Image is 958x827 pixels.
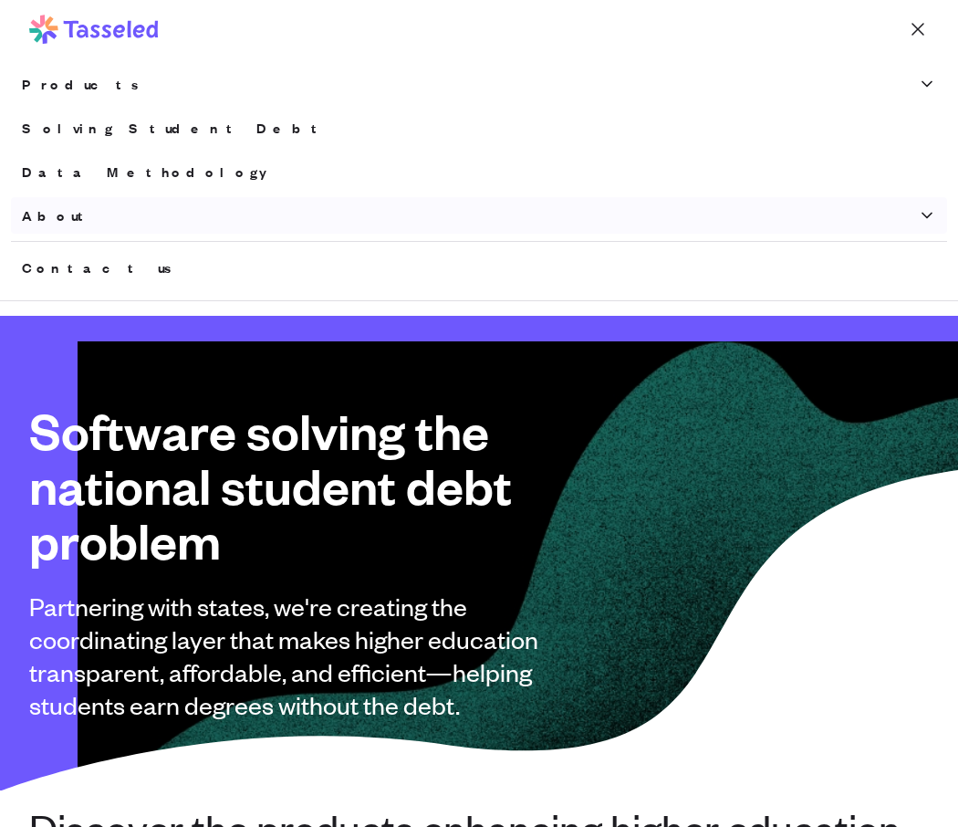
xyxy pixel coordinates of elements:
button: Products [11,66,947,102]
span: Products [22,73,146,95]
h2: Partnering with states, we're creating the coordinating layer that makes higher education transpa... [29,590,555,721]
a: Solving Student Debt [11,110,947,146]
a: Data Methodology [11,153,947,190]
a: Contact us [11,249,947,286]
span: About [22,204,93,226]
button: About [11,197,947,234]
h1: Software solving the national student debt problem [29,403,555,568]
